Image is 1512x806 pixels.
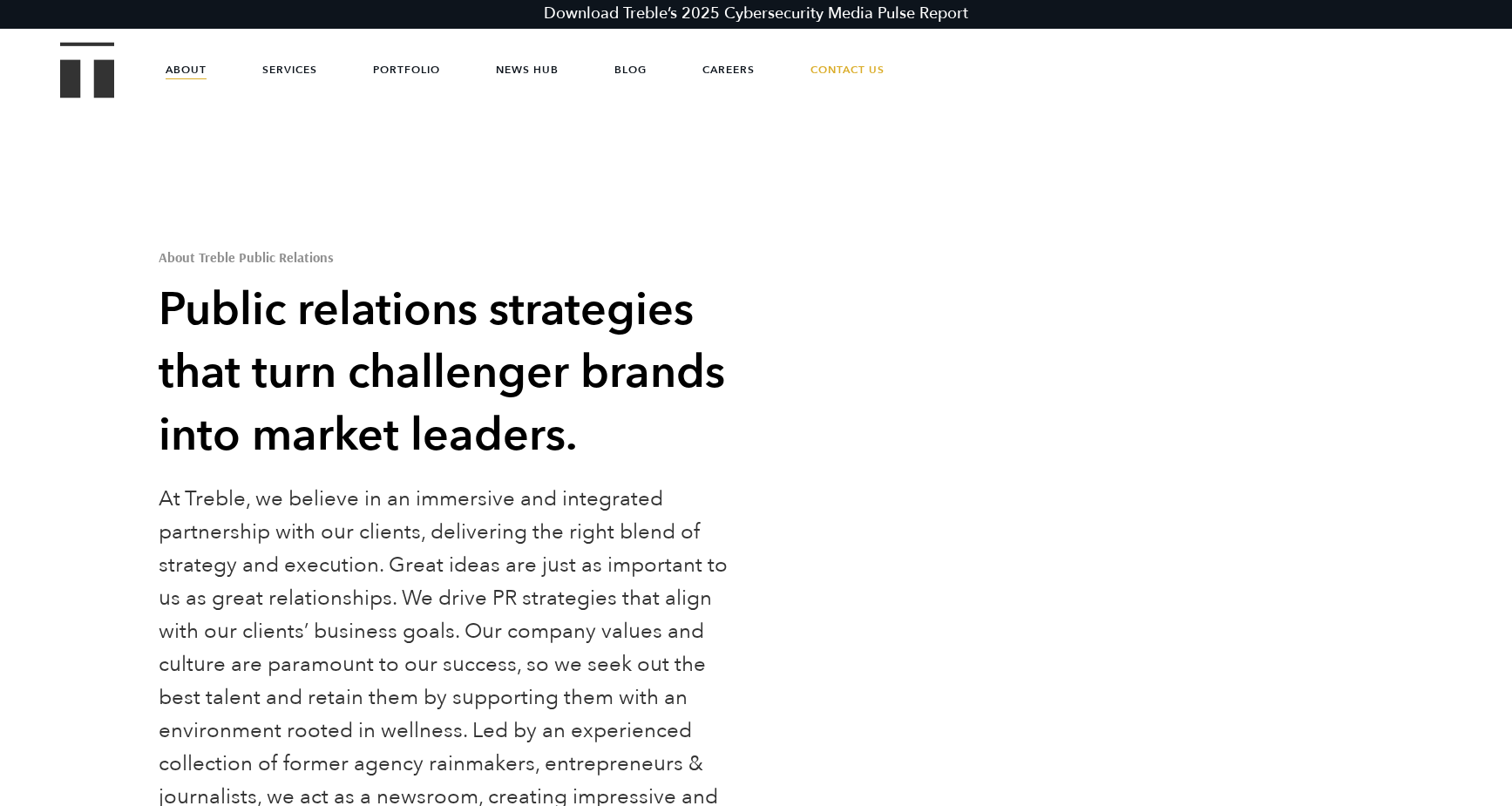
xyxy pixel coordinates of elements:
img: Treble logo [60,42,115,98]
a: About [166,44,207,96]
a: Blog [614,44,647,96]
a: Treble Homepage [61,44,113,97]
a: Contact Us [810,44,885,96]
a: Careers [702,44,755,96]
a: Services [262,44,317,96]
h1: About Treble Public Relations [159,250,750,264]
a: Portfolio [373,44,440,96]
h2: Public relations strategies that turn challenger brands into market leaders. [159,279,750,467]
a: News Hub [496,44,559,96]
